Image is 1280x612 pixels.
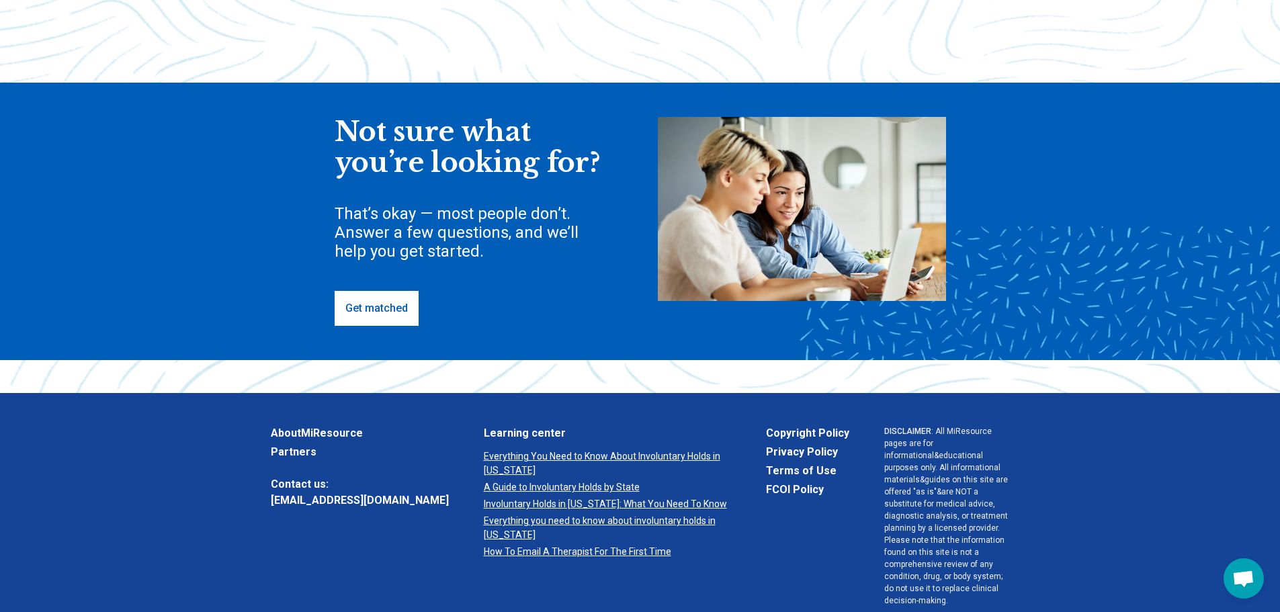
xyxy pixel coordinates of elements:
[884,427,931,436] span: DISCLAIMER
[484,425,731,441] a: Learning center
[335,204,603,261] div: That’s okay — most people don’t. Answer a few questions, and we’ll help you get started.
[335,291,419,326] a: Get matched
[766,463,849,479] a: Terms of Use
[484,545,731,559] a: How To Email A Therapist For The First Time
[766,482,849,498] a: FCOI Policy
[766,444,849,460] a: Privacy Policy
[484,514,731,542] a: Everything you need to know about involuntary holds in [US_STATE]
[271,425,449,441] a: AboutMiResource
[335,117,603,178] div: Not sure what you’re looking for?
[271,444,449,460] a: Partners
[484,497,731,511] a: Involuntary Holds in [US_STATE]: What You Need To Know
[271,492,449,509] a: [EMAIL_ADDRESS][DOMAIN_NAME]
[484,480,731,494] a: A Guide to Involuntary Holds by State
[766,425,849,441] a: Copyright Policy
[484,449,731,478] a: Everything You Need to Know About Involuntary Holds in [US_STATE]
[1224,558,1264,599] div: Open chat
[271,476,449,492] span: Contact us:
[884,425,1010,607] p: : All MiResource pages are for informational & educational purposes only. All informational mater...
